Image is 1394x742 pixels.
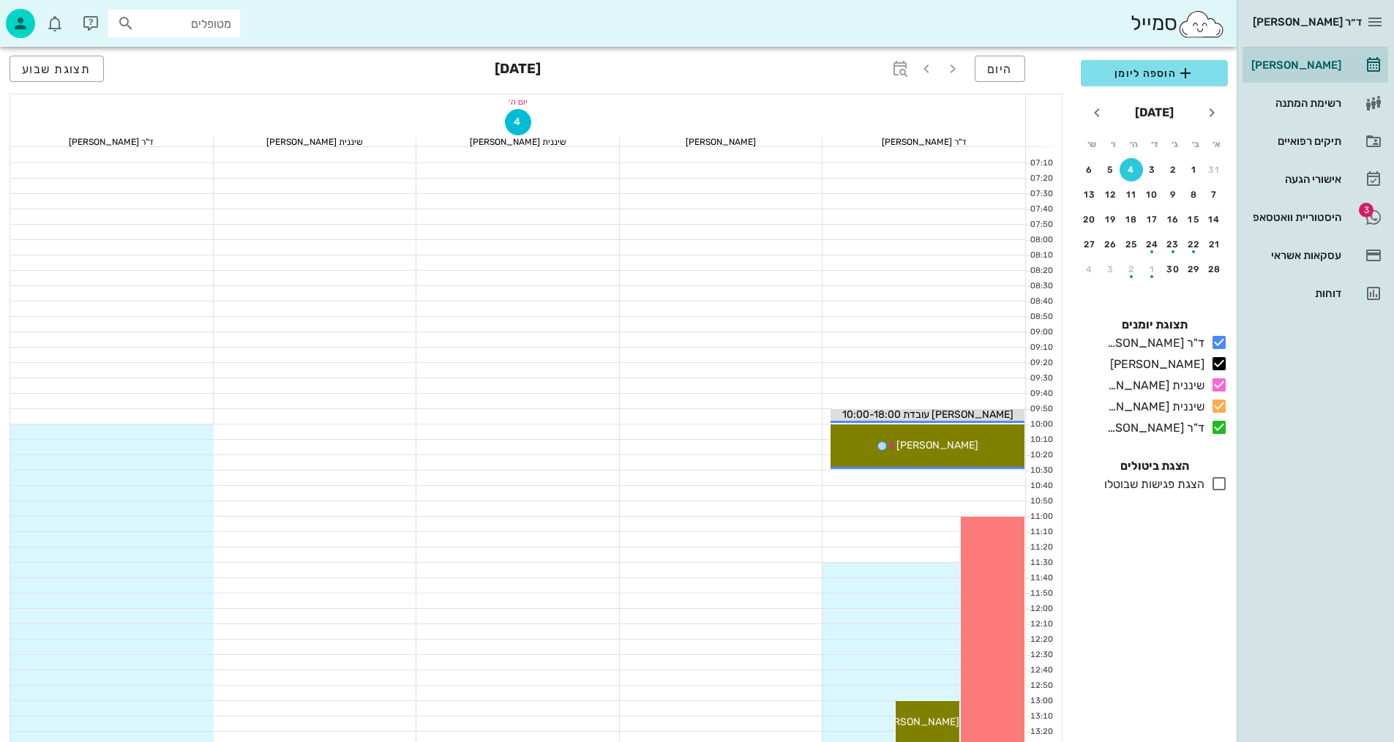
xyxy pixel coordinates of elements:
div: 14 [1203,214,1226,225]
div: 13 [1078,190,1101,200]
div: 25 [1120,239,1143,250]
a: דוחות [1243,276,1388,311]
div: 10:00 [1026,419,1056,431]
div: רשימת המתנה [1248,97,1341,109]
div: ד"ר [PERSON_NAME] [822,138,1025,146]
button: 21 [1203,233,1226,256]
div: 08:30 [1026,280,1056,293]
span: 4 [506,116,531,128]
div: 4 [1078,264,1101,274]
a: רשימת המתנה [1243,86,1388,121]
button: 10 [1141,183,1164,206]
div: 10:40 [1026,480,1056,492]
div: 16 [1161,214,1185,225]
div: 11:40 [1026,572,1056,585]
div: 1 [1141,264,1164,274]
div: 12:20 [1026,634,1056,646]
div: 21 [1203,239,1226,250]
div: 12:50 [1026,680,1056,692]
div: 10 [1141,190,1164,200]
span: ד״ר [PERSON_NAME] [1253,15,1362,29]
button: 22 [1183,233,1206,256]
a: תיקים רפואיים [1243,124,1388,159]
h3: [DATE] [495,56,541,85]
h4: תצוגת יומנים [1081,316,1228,334]
th: ד׳ [1144,132,1163,157]
div: 18 [1120,214,1143,225]
div: 10:20 [1026,449,1056,462]
span: [PERSON_NAME] [877,716,959,728]
div: 12 [1099,190,1123,200]
button: 6 [1078,158,1101,181]
div: 11 [1120,190,1143,200]
div: 27 [1078,239,1101,250]
button: 23 [1161,233,1185,256]
button: 3 [1141,158,1164,181]
button: 30 [1161,258,1185,281]
div: 5 [1099,165,1123,175]
button: 16 [1161,208,1185,231]
button: 28 [1203,258,1226,281]
button: 4 [1120,158,1143,181]
div: ד"ר [PERSON_NAME] [1101,419,1204,437]
div: 11:20 [1026,541,1056,554]
div: 10:10 [1026,434,1056,446]
th: א׳ [1207,132,1226,157]
button: 8 [1183,183,1206,206]
div: ד"ר [PERSON_NAME] [10,138,213,146]
span: תצוגת שבוע [22,62,91,76]
div: 08:40 [1026,296,1056,308]
button: 2 [1161,158,1185,181]
div: 11:00 [1026,511,1056,523]
div: 08:10 [1026,250,1056,262]
button: 12 [1099,183,1123,206]
div: אישורי הגעה [1248,173,1341,185]
button: 13 [1078,183,1101,206]
div: 11:30 [1026,557,1056,569]
div: שיננית [PERSON_NAME] [1101,398,1204,416]
div: שיננית [PERSON_NAME] [214,138,416,146]
button: היום [975,56,1025,82]
div: 22 [1183,239,1206,250]
button: 29 [1183,258,1206,281]
button: 2 [1120,258,1143,281]
div: היסטוריית וואטסאפ [1248,211,1341,223]
span: היום [987,62,1013,76]
th: ש׳ [1082,132,1101,157]
th: ב׳ [1186,132,1205,157]
div: 3 [1141,165,1164,175]
div: 9 [1161,190,1185,200]
div: 07:50 [1026,219,1056,231]
button: [DATE] [1129,98,1180,127]
button: 9 [1161,183,1185,206]
div: הצגת פגישות שבוטלו [1098,476,1204,493]
div: 6 [1078,165,1101,175]
span: הוספה ליומן [1093,64,1216,82]
button: הוספה ליומן [1081,60,1228,86]
span: [PERSON_NAME] [896,439,978,451]
button: 1 [1183,158,1206,181]
div: 12:30 [1026,649,1056,662]
div: יום ה׳ [10,94,1025,109]
button: 20 [1078,208,1101,231]
div: 7 [1203,190,1226,200]
div: 07:20 [1026,173,1056,185]
a: עסקאות אשראי [1243,238,1388,273]
button: 1 [1141,258,1164,281]
div: 07:30 [1026,188,1056,201]
button: 18 [1120,208,1143,231]
div: 09:20 [1026,357,1056,370]
div: שיננית [PERSON_NAME] [1101,377,1204,394]
button: 24 [1141,233,1164,256]
span: [PERSON_NAME] עובדת 10:00-18:00 [842,408,1013,421]
div: 09:10 [1026,342,1056,354]
div: 13:00 [1026,695,1056,708]
div: ד"ר [PERSON_NAME] [1101,334,1204,352]
div: [PERSON_NAME] [1248,59,1341,71]
div: 3 [1099,264,1123,274]
div: 08:50 [1026,311,1056,323]
button: 11 [1120,183,1143,206]
div: דוחות [1248,288,1341,299]
div: 2 [1161,165,1185,175]
div: 08:00 [1026,234,1056,247]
